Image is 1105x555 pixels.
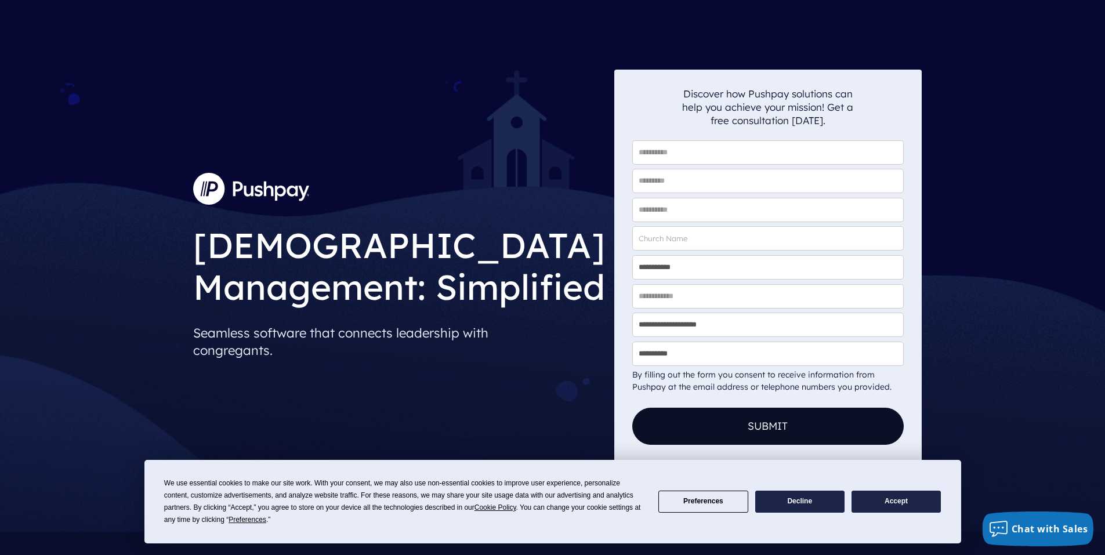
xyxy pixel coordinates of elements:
[682,87,854,127] p: Discover how Pushpay solutions can help you achieve your mission! Get a free consultation [DATE].
[164,477,644,526] div: We use essential cookies to make our site work. With your consent, we may also use non-essential ...
[983,512,1094,546] button: Chat with Sales
[632,408,904,445] button: Submit
[144,460,961,543] div: Cookie Consent Prompt
[852,491,941,513] button: Accept
[632,369,904,393] div: By filling out the form you consent to receive information from Pushpay at the email address or t...
[658,491,748,513] button: Preferences
[193,320,605,364] p: Seamless software that connects leadership with congregants.
[755,491,845,513] button: Decline
[229,516,266,524] span: Preferences
[193,215,605,311] h1: [DEMOGRAPHIC_DATA] Management: Simplified
[1012,523,1088,535] span: Chat with Sales
[474,503,516,512] span: Cookie Policy
[632,226,904,251] input: Church Name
